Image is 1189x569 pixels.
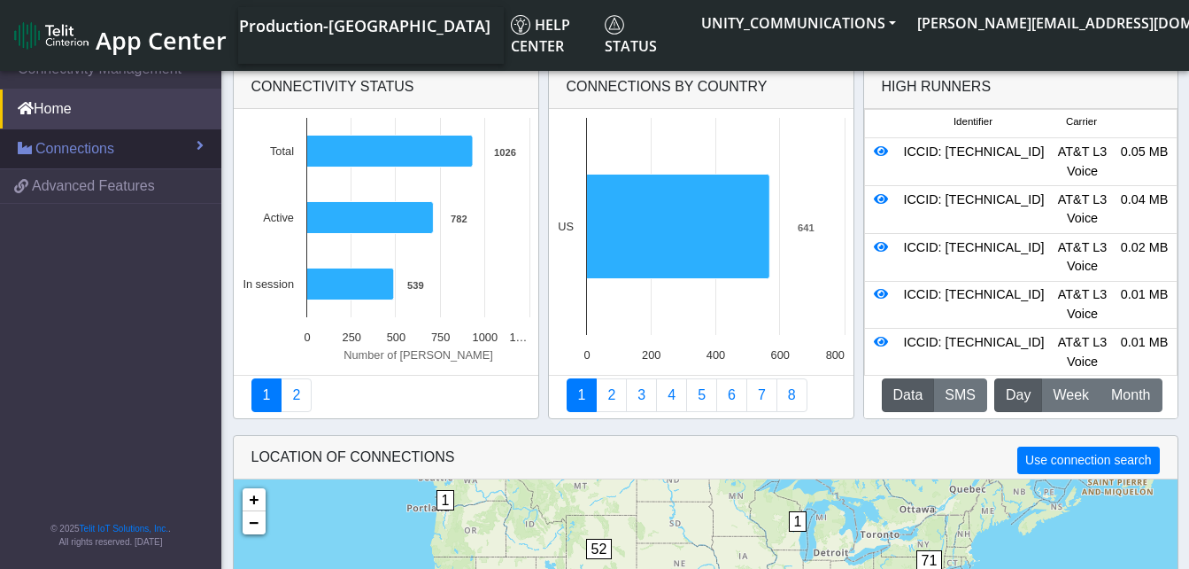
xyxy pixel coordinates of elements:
div: LOCATION OF CONNECTIONS [234,436,1177,479]
text: 750 [430,331,449,344]
a: Telit IoT Solutions, Inc. [80,524,168,534]
a: Help center [504,7,598,64]
button: Data [882,378,935,412]
div: ICCID: [TECHNICAL_ID] [897,333,1052,371]
img: knowledge.svg [511,15,530,35]
a: Usage per Country [626,378,657,412]
text: Number of [PERSON_NAME] [344,348,493,362]
div: AT&T L3 Voice [1052,191,1114,229]
a: Deployment status [281,378,312,412]
a: Zoom in [243,488,266,511]
div: High Runners [882,76,992,97]
text: 782 [451,214,467,224]
span: Month [1111,385,1150,406]
div: ICCID: [TECHNICAL_ID] [897,285,1052,323]
div: 0.01 MB [1114,285,1176,323]
a: Connections By Country [567,378,598,412]
a: Not Connected for 30 days [776,378,807,412]
text: 250 [342,331,360,344]
span: 1 [436,490,455,511]
span: Carrier [1066,114,1097,129]
a: Status [598,7,691,64]
a: Connectivity status [251,378,282,412]
a: Zoom out [243,511,266,534]
span: 1 [789,511,807,532]
div: 0.04 MB [1114,191,1176,229]
div: 1 [436,490,454,543]
text: 641 [798,222,815,233]
text: 0 [583,348,590,362]
span: Week [1053,385,1089,406]
text: 500 [386,331,405,344]
img: logo-telit-cinterion-gw-new.png [14,21,89,50]
a: Zero Session [746,378,777,412]
div: ICCID: [TECHNICAL_ID] [897,191,1052,229]
div: AT&T L3 Voice [1052,285,1114,323]
text: 200 [642,348,660,362]
span: Status [605,15,657,56]
text: Total [269,144,293,158]
button: Month [1100,378,1162,412]
span: Connections [35,138,114,160]
img: status.svg [605,15,624,35]
text: 600 [770,348,789,362]
a: App Center [14,17,224,55]
button: SMS [933,378,987,412]
span: Day [1006,385,1031,406]
span: Advanced Features [32,175,155,197]
span: 52 [586,539,613,559]
a: Your current platform instance [238,7,490,43]
text: 1000 [472,331,497,344]
text: US [558,220,574,233]
div: 1 [789,511,807,565]
div: 0.01 MB [1114,333,1176,371]
text: 0 [304,331,310,344]
span: App Center [96,24,227,57]
text: In session [243,277,294,291]
button: UNITY_COMMUNICATIONS [691,7,907,39]
text: 1… [509,331,527,344]
span: Help center [511,15,570,56]
div: Connectivity status [234,66,538,109]
button: Week [1041,378,1100,412]
a: 14 Days Trend [716,378,747,412]
button: Use connection search [1017,447,1159,474]
div: AT&T L3 Voice [1052,238,1114,277]
text: 400 [706,348,724,362]
div: ICCID: [TECHNICAL_ID] [897,238,1052,277]
span: Production-[GEOGRAPHIC_DATA] [239,15,490,36]
text: Active [263,211,294,224]
text: 539 [407,280,424,291]
div: 0.05 MB [1114,143,1176,181]
a: Connections By Carrier [656,378,687,412]
text: 1026 [494,147,516,158]
span: Identifier [954,114,992,129]
a: Carrier [596,378,627,412]
nav: Summary paging [251,378,521,412]
nav: Summary paging [567,378,836,412]
div: ICCID: [TECHNICAL_ID] [897,143,1052,181]
div: AT&T L3 Voice [1052,143,1114,181]
div: Connections By Country [549,66,853,109]
text: 800 [825,348,844,362]
div: 0.02 MB [1114,238,1176,277]
a: Usage by Carrier [686,378,717,412]
button: Day [994,378,1042,412]
div: AT&T L3 Voice [1052,333,1114,371]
